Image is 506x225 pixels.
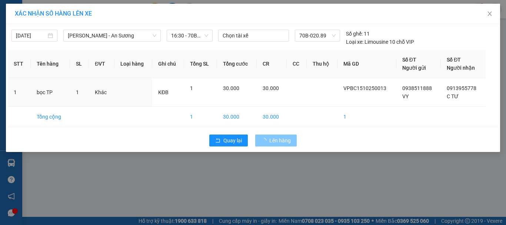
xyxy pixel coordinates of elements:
span: Số ĐT [402,57,416,63]
span: 1 [76,89,79,95]
span: C TƯ [447,93,459,99]
span: 1 [190,85,193,91]
div: Limousine 10 chỗ VIP [346,38,414,46]
span: Hotline: 19001152 [59,33,91,37]
span: 15:09:49 [DATE] [16,54,45,58]
td: 1 [8,78,31,107]
button: Close [479,4,500,24]
span: Quay lại [223,136,242,145]
span: 16:30 - 70B-020.89 [171,30,208,41]
td: 30.000 [217,107,256,127]
button: rollbackQuay lại [209,135,248,146]
input: 15/10/2025 [16,32,46,40]
img: logo [3,4,36,37]
span: VPBC1510250013 [343,85,386,91]
span: Châu Thành - An Sương [68,30,156,41]
span: Người nhận [447,65,475,71]
th: Tổng SL [184,50,217,78]
span: 30.000 [223,85,239,91]
th: Thu hộ [307,50,337,78]
span: Người gửi [402,65,426,71]
td: 1 [337,107,396,127]
th: Ghi chú [152,50,184,78]
span: VY [402,93,409,99]
span: VPBC1510250013 [37,47,78,53]
span: ----------------------------------------- [20,40,91,46]
td: bọc TP [31,78,70,107]
span: Loại xe: [346,38,363,46]
th: Loại hàng [114,50,152,78]
button: Lên hàng [255,135,297,146]
th: Tổng cước [217,50,256,78]
span: Lên hàng [269,136,291,145]
span: Bến xe [GEOGRAPHIC_DATA] [59,12,100,21]
span: 30.000 [263,85,279,91]
span: KĐB [158,89,169,95]
th: Tên hàng [31,50,70,78]
span: XÁC NHẬN SỐ HÀNG LÊN XE [15,10,92,17]
span: 01 Võ Văn Truyện, KP.1, Phường 2 [59,22,102,32]
td: Tổng cộng [31,107,70,127]
td: 30.000 [257,107,287,127]
span: Số ghế: [346,30,363,38]
th: CR [257,50,287,78]
span: 0913955778 [447,85,476,91]
span: Số ĐT [447,57,461,63]
span: 0938511888 [402,85,432,91]
span: rollback [215,138,220,144]
span: down [152,33,157,38]
th: ĐVT [89,50,114,78]
strong: ĐỒNG PHƯỚC [59,4,101,10]
th: Mã GD [337,50,396,78]
span: close [487,11,493,17]
th: SL [70,50,89,78]
span: 70B-020.89 [299,30,336,41]
th: STT [8,50,31,78]
div: 11 [346,30,370,38]
span: loading [261,138,269,143]
td: Khác [89,78,114,107]
th: CC [287,50,307,78]
span: In ngày: [2,54,45,58]
td: 1 [184,107,217,127]
span: [PERSON_NAME]: [2,48,78,52]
